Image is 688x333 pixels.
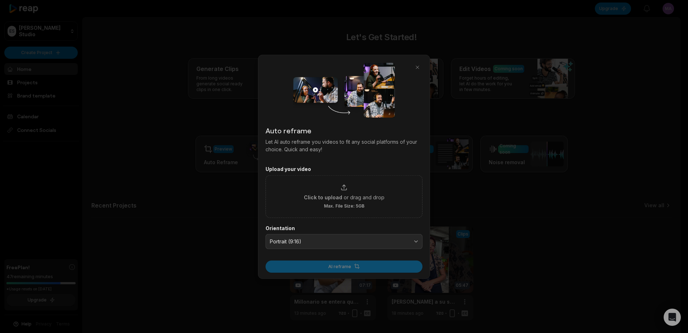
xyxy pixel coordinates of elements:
[266,125,422,135] h2: Auto reframe
[266,166,422,172] label: Upload your video
[266,225,422,231] label: Orientation
[266,138,422,153] p: Let AI auto reframe you videos to fit any social platforms of your choice. Quick and easy!
[344,193,384,201] span: or drag and drop
[324,203,364,209] span: Max. File Size: 5GB
[266,234,422,249] button: Portrait (9:16)
[304,193,342,201] span: Click to upload
[270,238,408,244] span: Portrait (9:16)
[293,62,395,118] img: auto_reframe_dialog.png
